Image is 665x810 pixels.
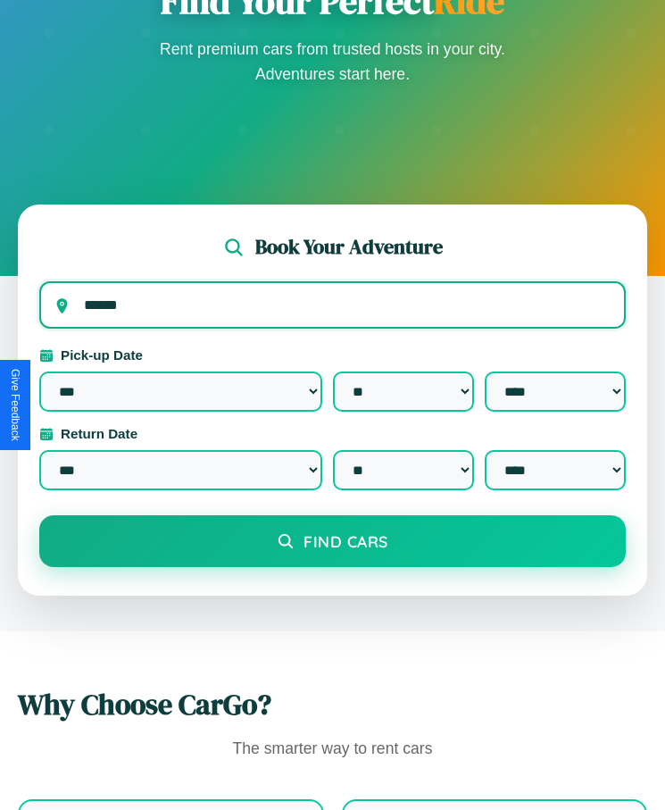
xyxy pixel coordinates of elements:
label: Return Date [39,426,626,441]
p: The smarter way to rent cars [18,735,647,764]
h2: Book Your Adventure [255,233,443,261]
h2: Why Choose CarGo? [18,685,647,724]
button: Find Cars [39,515,626,567]
p: Rent premium cars from trusted hosts in your city. Adventures start here. [154,37,511,87]
label: Pick-up Date [39,347,626,363]
div: Give Feedback [9,369,21,441]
